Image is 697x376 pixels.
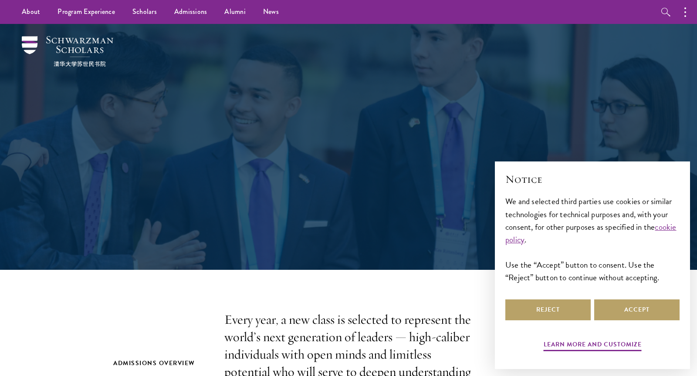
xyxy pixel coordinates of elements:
[113,358,207,369] h2: Admissions Overview
[544,339,642,352] button: Learn more and customize
[505,221,677,246] a: cookie policy
[505,172,680,187] h2: Notice
[22,36,113,67] img: Schwarzman Scholars
[594,299,680,320] button: Accept
[505,195,680,283] div: We and selected third parties use cookies or similar technologies for technical purposes and, wit...
[505,299,591,320] button: Reject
